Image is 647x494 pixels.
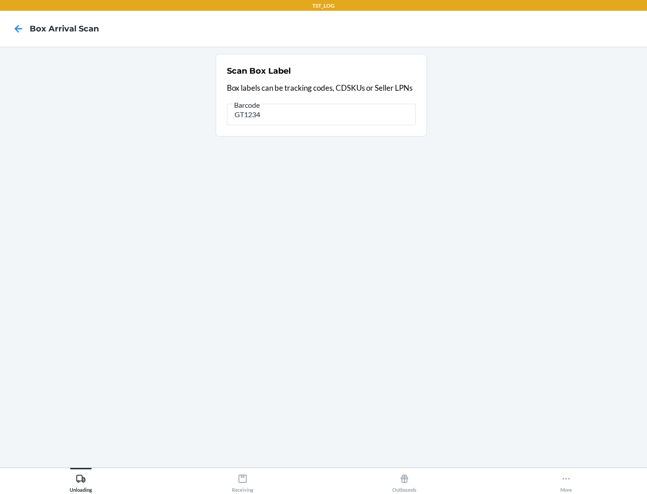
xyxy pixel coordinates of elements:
[485,468,647,493] button: More
[227,104,416,125] input: Barcode
[30,23,99,35] h4: Box Arrival Scan
[70,470,92,493] div: Unloading
[560,470,572,493] div: More
[323,468,485,493] button: Outbounds
[227,82,416,94] p: Box labels can be tracking codes, CDSKUs or Seller LPNs
[227,65,291,77] h2: Scan Box Label
[233,101,261,110] span: Barcode
[162,468,323,493] button: Receiving
[232,470,253,493] div: Receiving
[312,2,335,10] p: TST_LOG
[392,470,417,493] div: Outbounds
